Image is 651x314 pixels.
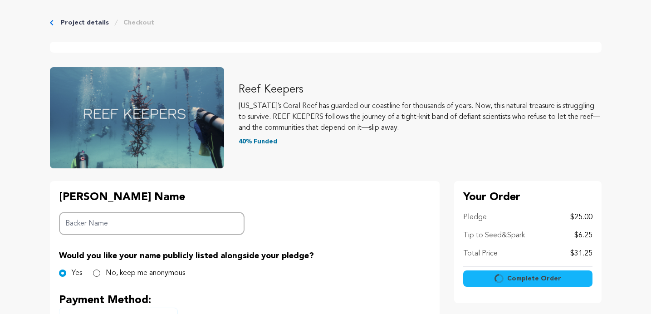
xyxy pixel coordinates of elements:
[463,190,592,205] p: Your Order
[239,101,602,133] p: [US_STATE]’s Coral Reef has guarded our coastline for thousands of years. Now, this natural treas...
[50,18,602,27] div: Breadcrumb
[239,137,602,146] p: 40% Funded
[463,248,498,259] p: Total Price
[463,270,592,287] button: Complete Order
[239,83,602,97] p: Reef Keepers
[570,248,592,259] p: $31.25
[59,250,431,262] p: Would you like your name publicly listed alongside your pledge?
[72,268,82,279] label: Yes
[61,18,109,27] a: Project details
[123,18,154,27] a: Checkout
[463,212,487,223] p: Pledge
[59,190,245,205] p: [PERSON_NAME] Name
[463,230,525,241] p: Tip to Seed&Spark
[574,230,592,241] p: $6.25
[59,293,431,308] p: Payment Method:
[59,212,245,235] input: Backer Name
[50,67,224,168] img: Reef Keepers image
[507,274,561,283] span: Complete Order
[570,212,592,223] p: $25.00
[106,268,185,279] label: No, keep me anonymous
